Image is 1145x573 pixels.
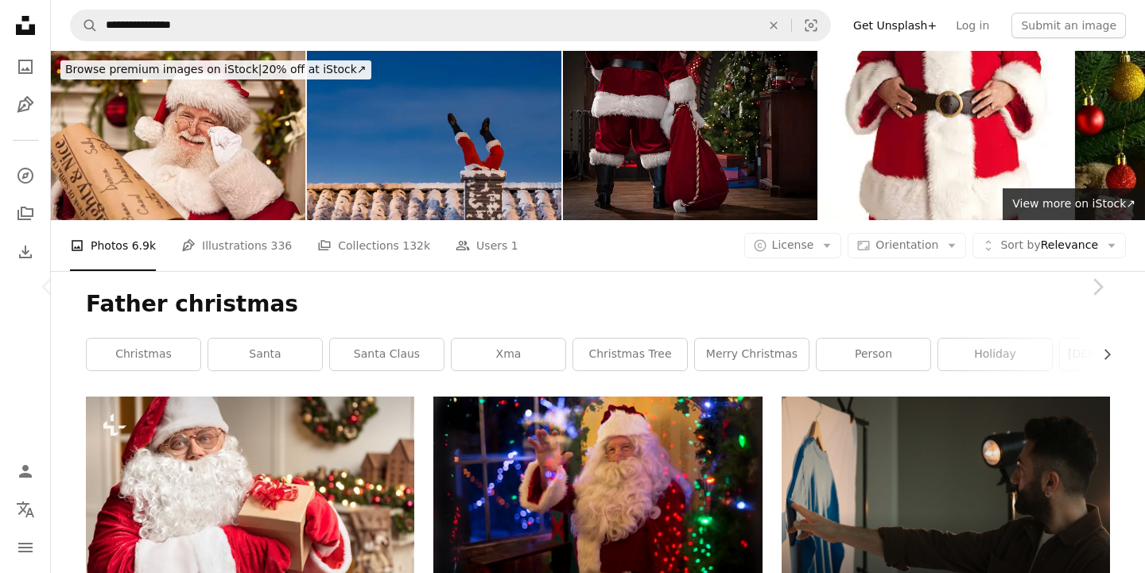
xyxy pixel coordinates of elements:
img: Pictures of Real Santa Claus's List He's Checking Twice [51,51,305,220]
a: Photos [10,51,41,83]
a: Illustrations [10,89,41,121]
a: Browse premium images on iStock|20% off at iStock↗ [51,51,381,89]
a: xma [452,339,565,370]
span: Sort by [1000,238,1040,251]
a: Merry Christmas. Portrait of kind Father Frost showing present box and smiling. He is wearing red... [86,499,414,513]
a: santa [208,339,322,370]
span: Relevance [1000,238,1098,254]
span: License [772,238,814,251]
span: View more on iStock ↗ [1012,197,1135,210]
button: Submit an image [1011,13,1126,38]
button: Sort byRelevance [972,233,1126,258]
a: christmas [87,339,200,370]
form: Find visuals sitewide [70,10,831,41]
a: View more on iStock↗ [1003,188,1145,220]
a: Explore [10,160,41,192]
a: Users 1 [456,220,518,271]
button: Menu [10,532,41,563]
button: Search Unsplash [71,10,98,41]
a: person [817,339,930,370]
img: Santa claus stuck in chimney delivering gifts on christmas eve [307,51,561,220]
button: Orientation [848,233,966,258]
a: Get Unsplash+ [844,13,946,38]
span: Orientation [875,238,938,251]
a: Next [1050,211,1145,363]
a: Collections [10,198,41,230]
a: santa claus [330,339,444,370]
a: merry christmas [695,339,809,370]
a: Collections 132k [317,220,430,271]
button: Visual search [792,10,830,41]
span: 1 [511,237,518,254]
button: Clear [756,10,791,41]
h1: Father christmas [86,290,1110,319]
img: Jolly Santa Claus on White Background. [819,51,1073,220]
button: Language [10,494,41,525]
span: 20% off at iStock ↗ [65,63,367,75]
a: Log in [946,13,999,38]
a: Illustrations 336 [181,220,292,271]
a: christmas tree [573,339,687,370]
img: Real Santa with Bag of Gifts [563,51,817,220]
span: 132k [402,237,430,254]
a: Log in / Sign up [10,455,41,487]
a: holiday [938,339,1052,370]
a: santa claus sitting beside lit tree [433,506,762,521]
span: Browse premium images on iStock | [65,63,262,75]
button: License [744,233,842,258]
span: 336 [271,237,293,254]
